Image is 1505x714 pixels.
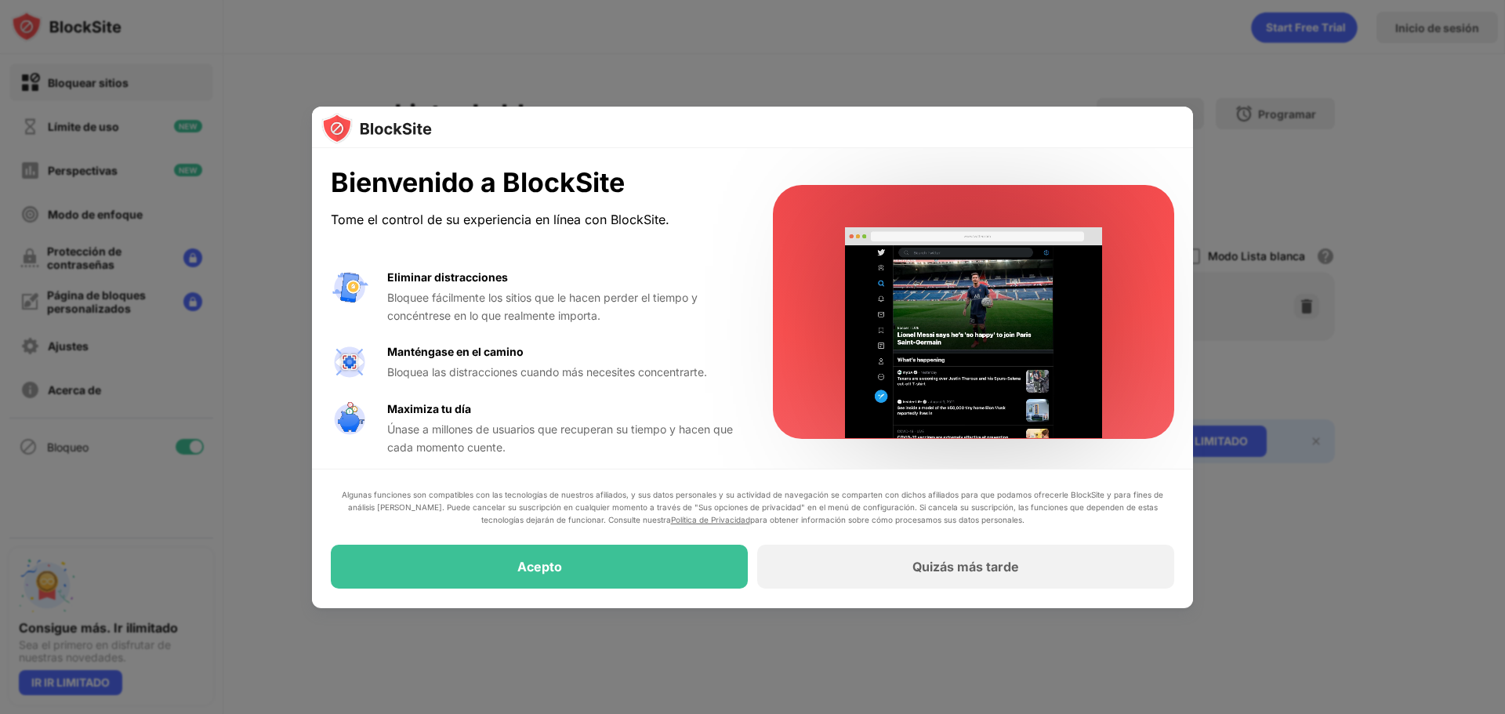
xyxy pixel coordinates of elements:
[387,365,707,379] font: Bloquea las distracciones cuando más necesites concentrarte.
[331,212,669,227] font: Tome el control de su experiencia en línea con BlockSite.
[387,291,698,321] font: Bloquee fácilmente los sitios que le hacen perder el tiempo y concéntrese en lo que realmente imp...
[671,516,750,525] a: Política de Privacidad
[750,516,1024,525] font: para obtener información sobre cómo procesamos sus datos personales.
[331,269,368,306] img: value-avoid-distractions.svg
[321,113,432,144] img: logo-blocksite.svg
[517,560,562,575] font: Acepto
[912,560,1019,575] font: Quizás más tarde
[331,400,368,438] img: value-safe-time.svg
[331,343,368,381] img: value-focus.svg
[387,422,733,453] font: Únase a millones de usuarios que recuperan su tiempo y hacen que cada momento cuente.
[387,402,471,415] font: Maximiza tu día
[387,270,508,284] font: Eliminar distracciones
[331,166,625,198] font: Bienvenido a BlockSite
[387,345,524,358] font: Manténgase en el camino
[342,491,1163,525] font: Algunas funciones son compatibles con las tecnologías de nuestros afiliados, y sus datos personal...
